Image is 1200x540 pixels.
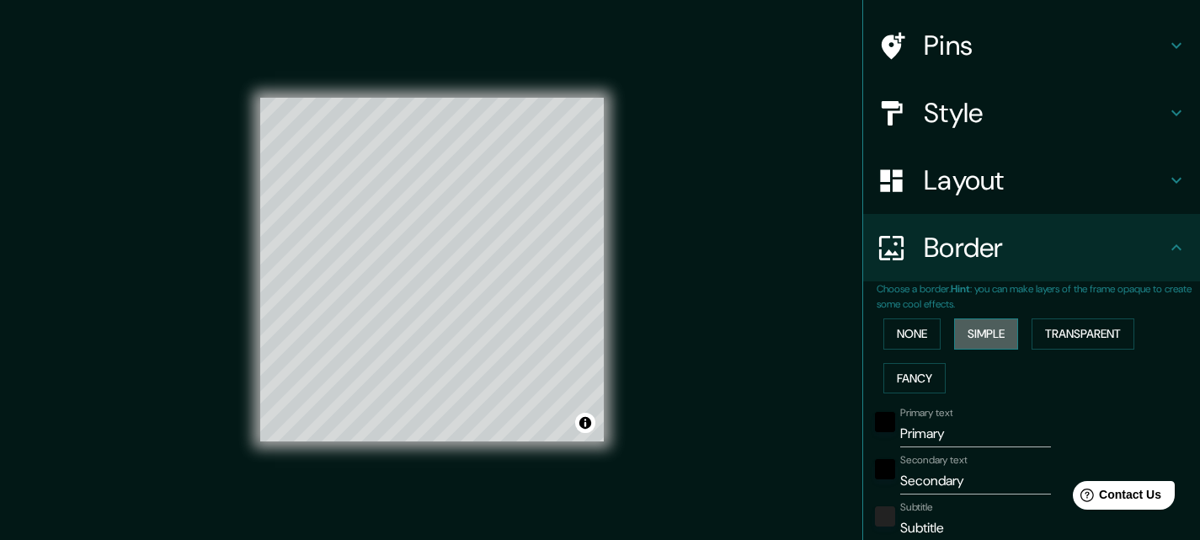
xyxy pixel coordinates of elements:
[863,12,1200,79] div: Pins
[875,412,895,432] button: black
[924,163,1166,197] h4: Layout
[900,406,952,420] label: Primary text
[954,318,1018,350] button: Simple
[900,500,933,515] label: Subtitle
[883,363,946,394] button: Fancy
[863,147,1200,214] div: Layout
[1032,318,1134,350] button: Transparent
[875,506,895,527] button: color-222222
[900,453,968,468] label: Secondary text
[924,231,1166,265] h4: Border
[1050,474,1181,521] iframe: Help widget launcher
[875,459,895,479] button: black
[863,79,1200,147] div: Style
[883,318,941,350] button: None
[924,29,1166,62] h4: Pins
[575,413,595,433] button: Toggle attribution
[924,96,1166,130] h4: Style
[877,281,1200,312] p: Choose a border. : you can make layers of the frame opaque to create some cool effects.
[863,214,1200,281] div: Border
[951,282,970,296] b: Hint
